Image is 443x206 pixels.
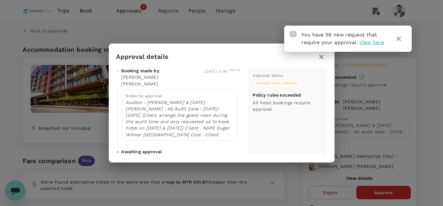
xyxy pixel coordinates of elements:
[126,99,233,138] p: Auditor : [PERSON_NAME] & [DATE][PERSON_NAME] : AS Audit Date : [DATE]- [DATE] (Client arrange th...
[253,99,322,112] p: All hotel bookings require approval
[359,39,384,45] span: View here
[116,53,168,60] h3: Approval details
[253,73,283,79] div: Approval status
[253,81,303,86] span: Pending final approval
[122,74,181,87] p: [PERSON_NAME] [PERSON_NAME]
[122,67,159,74] span: Booking made by
[253,92,301,98] p: Policy rules exceeded
[126,94,162,98] span: Notes for approval
[122,148,162,155] span: Awaiting approval
[302,32,377,45] span: You have 56 new request that require your approval.
[229,68,240,72] sup: GMT+8
[204,69,240,74] span: [DATE] 11:49
[290,31,297,38] img: Approval Request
